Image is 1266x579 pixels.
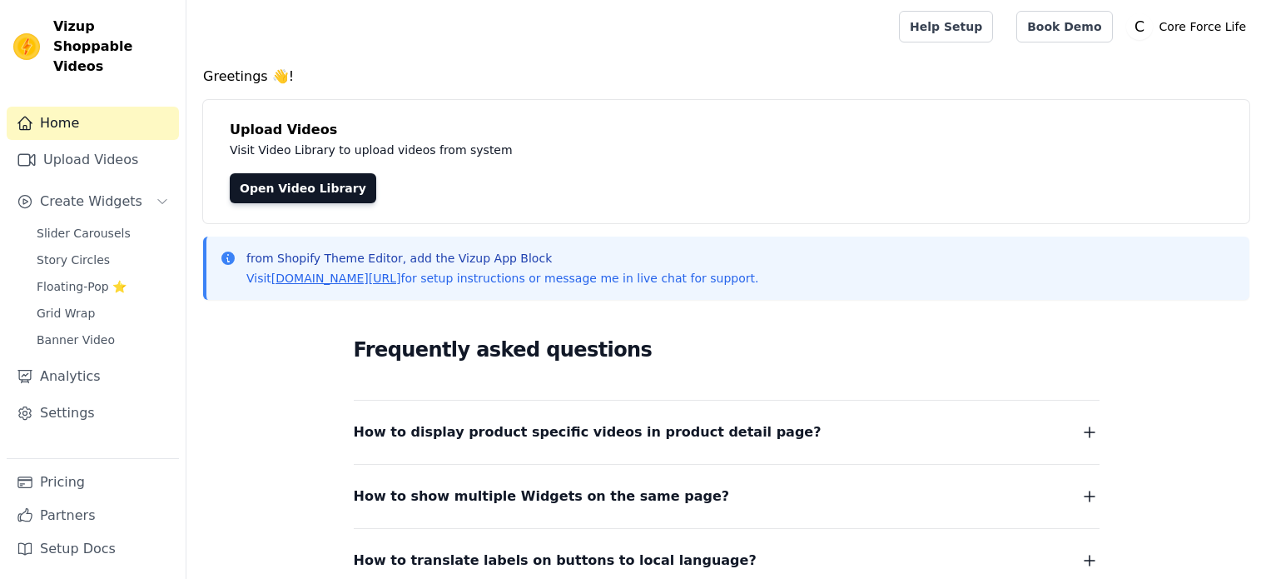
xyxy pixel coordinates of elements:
[7,466,179,499] a: Pricing
[7,499,179,532] a: Partners
[230,173,376,203] a: Open Video Library
[7,397,179,430] a: Settings
[354,485,1100,508] button: How to show multiple Widgets on the same page?
[354,421,822,444] span: How to display product specific videos in product detail page?
[246,250,758,267] p: from Shopify Theme Editor, add the Vizup App Block
[899,11,993,42] a: Help Setup
[7,107,179,140] a: Home
[354,421,1100,444] button: How to display product specific videos in product detail page?
[13,33,40,60] img: Vizup
[53,17,172,77] span: Vizup Shoppable Videos
[7,532,179,566] a: Setup Docs
[1134,18,1144,35] text: C
[1126,12,1253,42] button: C Core Force Life
[230,120,1223,140] h4: Upload Videos
[354,549,1100,572] button: How to translate labels on buttons to local language?
[27,275,179,298] a: Floating-Pop ⭐
[37,252,110,268] span: Story Circles
[27,248,179,272] a: Story Circles
[27,302,179,325] a: Grid Wrap
[37,225,131,242] span: Slider Carousels
[7,360,179,393] a: Analytics
[1153,12,1253,42] p: Core Force Life
[37,305,95,322] span: Grid Wrap
[7,143,179,177] a: Upload Videos
[1016,11,1112,42] a: Book Demo
[271,272,401,285] a: [DOMAIN_NAME][URL]
[7,185,179,218] button: Create Widgets
[354,485,730,508] span: How to show multiple Widgets on the same page?
[40,192,142,212] span: Create Widgets
[230,140,976,160] p: Visit Video Library to upload videos from system
[203,67,1249,87] h4: Greetings 👋!
[354,333,1100,367] h2: Frequently asked questions
[37,332,115,348] span: Banner Video
[37,278,127,295] span: Floating-Pop ⭐
[354,549,757,572] span: How to translate labels on buttons to local language?
[27,328,179,352] a: Banner Video
[246,270,758,287] p: Visit for setup instructions or message me in live chat for support.
[27,222,179,245] a: Slider Carousels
